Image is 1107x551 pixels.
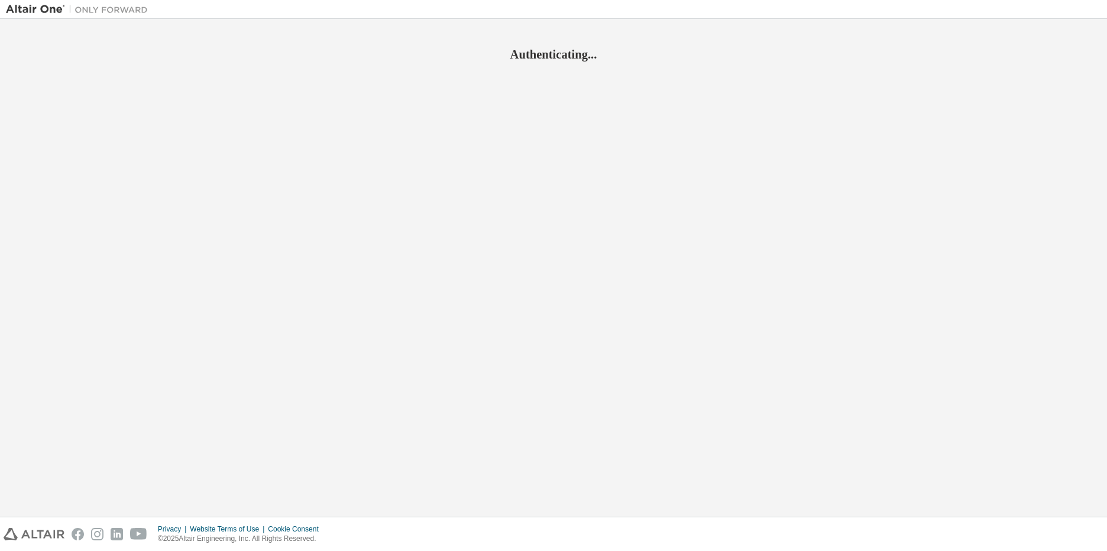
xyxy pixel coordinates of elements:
img: Altair One [6,4,154,15]
img: linkedin.svg [111,528,123,540]
img: facebook.svg [72,528,84,540]
div: Privacy [158,524,190,534]
h2: Authenticating... [6,47,1101,62]
img: youtube.svg [130,528,147,540]
div: Website Terms of Use [190,524,268,534]
img: instagram.svg [91,528,103,540]
img: altair_logo.svg [4,528,64,540]
div: Cookie Consent [268,524,325,534]
p: © 2025 Altair Engineering, Inc. All Rights Reserved. [158,534,326,544]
